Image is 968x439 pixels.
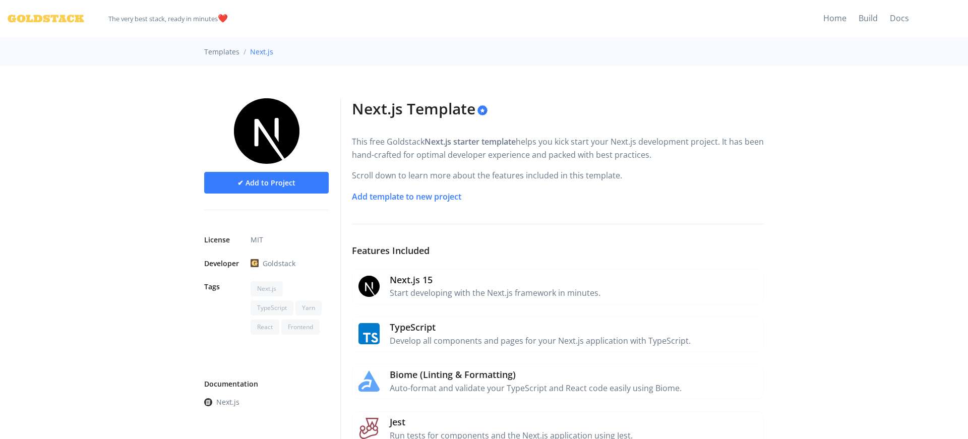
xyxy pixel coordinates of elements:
[390,274,433,286] span: Next.js 15
[204,172,329,194] a: ✔ Add to Project
[250,46,273,57] a: Next.js
[204,46,273,57] nav: breadcrumb
[251,259,259,267] img: goldstack_icon.png
[352,244,764,257] h4: Features Included
[390,368,516,381] span: Biome (Linting & Formatting)
[251,259,295,268] a: Goldstack
[390,335,759,348] p: Develop all components and pages for your Next.js application with TypeScript.
[352,169,764,182] p: Scroll down to learn more about the features included in this template.
[204,379,329,389] h1: Documentation
[204,393,329,412] a: Next.js
[352,136,764,161] p: This free Goldstack helps you kick start your Next.js development project. It has been hand-craft...
[352,191,461,202] a: Add template to new project
[108,14,218,23] small: The very best stack, ready in minutes
[204,398,212,406] img: svg%3e
[915,13,960,23] iframe: GitHub Star Goldstack
[108,8,228,29] span: ️❤️
[243,234,336,245] dd: MIT
[390,321,436,333] span: TypeScript
[358,276,380,297] img: Feature Icon
[390,382,759,395] p: Auto-format and validate your TypeScript and React code easily using Biome.
[425,136,516,147] strong: Next.js starter template
[390,287,759,300] p: Start developing with the Next.js framework in minutes.
[358,370,380,392] img: Feature Icon
[197,258,243,273] dt: Developer
[204,46,239,57] li: Templates
[477,105,488,115] img: Top Template
[352,98,764,119] h2: Next.js Template
[390,416,405,428] span: Jest
[197,281,243,343] dt: Tags
[358,418,380,439] img: Feature Icon
[8,8,76,29] a: Goldstack Logo
[197,234,243,249] dt: License
[352,317,764,352] a: Feature IconTypeScriptDevelop all components and pages for your Next.js application with TypeScript.
[234,98,299,164] img: Template Icon
[358,323,380,344] img: Feature Icon
[352,364,764,399] a: Feature IconBiome (Linting & Formatting)Auto-format and validate your TypeScript and React code e...
[352,269,764,304] a: Feature IconNext.js 15Start developing with the Next.js framework in minutes.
